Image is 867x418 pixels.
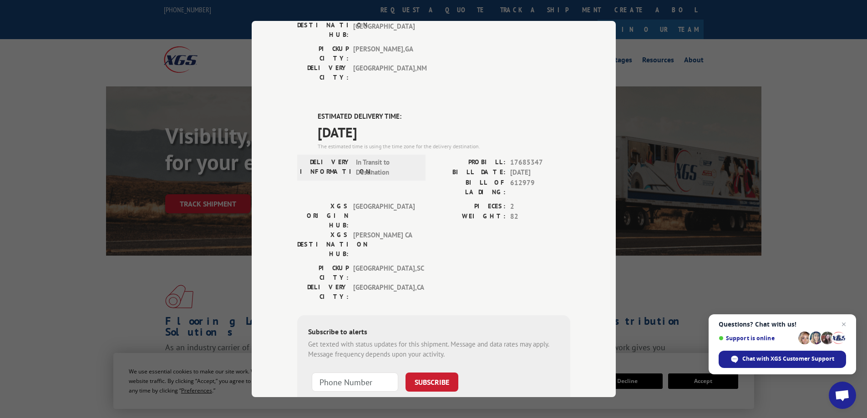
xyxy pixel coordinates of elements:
[297,11,349,40] label: XGS DESTINATION HUB:
[297,44,349,63] label: PICKUP CITY:
[312,373,398,392] input: Phone Number
[297,263,349,282] label: PICKUP CITY:
[719,335,795,342] span: Support is online
[297,282,349,302] label: DELIVERY CITY:
[510,157,570,168] span: 17685347
[510,201,570,212] span: 2
[434,212,506,222] label: WEIGHT:
[300,157,351,178] label: DELIVERY INFORMATION:
[434,157,506,168] label: PROBILL:
[838,319,849,330] span: Close chat
[510,212,570,222] span: 82
[510,178,570,197] span: 612979
[308,339,559,360] div: Get texted with status updates for this shipment. Message and data rates may apply. Message frequ...
[318,122,570,142] span: [DATE]
[353,263,415,282] span: [GEOGRAPHIC_DATA] , SC
[742,355,834,363] span: Chat with XGS Customer Support
[297,63,349,82] label: DELIVERY CITY:
[406,373,458,392] button: SUBSCRIBE
[434,201,506,212] label: PIECES:
[353,63,415,82] span: [GEOGRAPHIC_DATA] , NM
[297,201,349,230] label: XGS ORIGIN HUB:
[318,142,570,151] div: The estimated time is using the time zone for the delivery destination.
[510,167,570,178] span: [DATE]
[353,11,415,40] span: ABQ - [GEOGRAPHIC_DATA]
[719,321,846,328] span: Questions? Chat with us!
[829,382,856,409] div: Open chat
[353,230,415,259] span: [PERSON_NAME] CA
[719,351,846,368] div: Chat with XGS Customer Support
[434,178,506,197] label: BILL OF LADING:
[353,201,415,230] span: [GEOGRAPHIC_DATA]
[297,230,349,259] label: XGS DESTINATION HUB:
[353,282,415,302] span: [GEOGRAPHIC_DATA] , CA
[434,167,506,178] label: BILL DATE:
[318,111,570,122] label: ESTIMATED DELIVERY TIME:
[308,326,559,339] div: Subscribe to alerts
[353,44,415,63] span: [PERSON_NAME] , GA
[356,157,417,178] span: In Transit to Destination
